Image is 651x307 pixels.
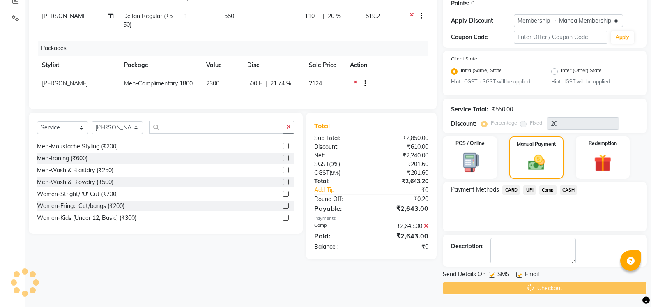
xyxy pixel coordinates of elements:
span: Send Details On [443,270,485,280]
label: POS / Online [455,140,485,147]
span: [PERSON_NAME] [42,80,88,87]
span: 1 [184,12,187,20]
div: Discount: [451,120,476,128]
div: ₹2,850.00 [371,134,435,143]
span: Total [314,122,333,130]
div: Description: [451,242,484,251]
span: DeTan Regular (₹550) [123,12,173,28]
span: 500 F [247,79,262,88]
div: Payments [314,215,428,222]
label: Client State [451,55,477,62]
div: Balance : [308,242,371,251]
div: Men-Wash & Blowdry (₹500) [37,178,113,187]
th: Sale Price [304,56,345,74]
span: [PERSON_NAME] [42,12,88,20]
span: SMS [497,270,510,280]
span: CGST [314,169,329,176]
label: Fixed [530,119,542,127]
div: ₹2,643.00 [371,231,435,241]
th: Value [201,56,242,74]
div: Men-Moustache Styling (₹200) [37,142,118,151]
span: CASH [560,185,577,195]
div: ( ) [308,160,371,169]
div: Coupon Code [451,33,513,42]
div: Total: [308,177,371,186]
span: Comp [539,185,557,195]
div: ₹610.00 [371,143,435,151]
th: Action [345,56,428,74]
span: UPI [523,185,536,195]
div: Paid: [308,231,371,241]
img: _pos-terminal.svg [456,152,484,173]
div: ₹550.00 [492,105,513,114]
div: Net: [308,151,371,160]
th: Stylist [37,56,119,74]
div: ₹2,643.00 [371,203,435,213]
div: ₹201.60 [371,169,435,177]
div: ₹0 [382,186,435,194]
label: Manual Payment [517,141,556,148]
div: Payable: [308,203,371,213]
span: 110 F [305,12,320,21]
a: Add Tip [308,186,382,194]
div: ( ) [308,169,371,177]
input: Enter Offer / Coupon Code [514,31,607,44]
span: 519.2 [366,12,380,20]
span: Men-Complimentary 1800 [124,80,193,87]
div: ₹2,643.00 [371,222,435,231]
span: Email [525,270,539,280]
div: Round Off: [308,195,371,203]
span: 9% [331,169,339,176]
img: _gift.svg [589,152,617,174]
div: Women-Fringe Cut/bangs (₹200) [37,202,124,210]
div: ₹2,240.00 [371,151,435,160]
div: ₹2,643.20 [371,177,435,186]
label: Redemption [589,140,617,147]
div: Discount: [308,143,371,151]
small: Hint : CGST + SGST will be applied [451,78,538,85]
input: Search or Scan [149,121,283,134]
div: Women-Kids (Under 12, Basic) (₹300) [37,214,136,222]
div: ₹0 [371,242,435,251]
div: ₹0.20 [371,195,435,203]
div: Women-Stright/ 'U' Cut (₹700) [37,190,118,199]
div: Comp [308,222,371,231]
span: Payment Methods [451,185,499,194]
div: Service Total: [451,105,488,114]
span: 9% [331,161,338,167]
img: _cash.svg [523,153,550,172]
div: Apply Discount [451,16,513,25]
span: 21.74 % [270,79,291,88]
label: Intra (Same) State [461,67,502,76]
label: Percentage [491,119,517,127]
span: 550 [224,12,234,20]
div: ₹201.60 [371,160,435,169]
span: CARD [502,185,520,195]
div: Packages [38,41,435,56]
span: | [265,79,267,88]
th: Package [119,56,201,74]
span: | [323,12,324,21]
th: Disc [242,56,304,74]
div: Men-Wash & Blastdry (₹250) [37,166,113,175]
span: 2300 [206,80,219,87]
span: 20 % [328,12,341,21]
div: Men-Ironing (₹600) [37,154,87,163]
label: Inter (Other) State [561,67,602,76]
small: Hint : IGST will be applied [551,78,639,85]
button: Apply [611,31,634,44]
span: SGST [314,160,329,168]
div: Sub Total: [308,134,371,143]
span: 2124 [309,80,322,87]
